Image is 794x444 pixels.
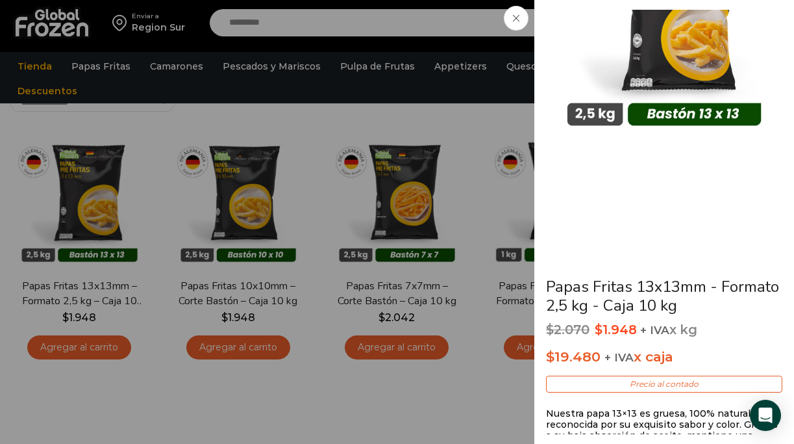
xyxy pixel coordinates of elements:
[546,346,782,368] p: x caja
[546,322,554,337] span: $
[546,322,589,337] bdi: 2.070
[640,324,669,337] span: + IVA
[595,322,602,337] span: $
[546,276,779,316] a: Papas Fritas 13x13mm - Formato 2,5 kg - Caja 10 kg
[546,376,782,393] p: Precio al contado
[595,322,637,337] bdi: 1.948
[546,322,782,338] p: x kg
[750,400,781,431] div: Open Intercom Messenger
[546,348,601,365] bdi: 19.480
[604,351,634,364] span: + IVA
[546,348,554,365] span: $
